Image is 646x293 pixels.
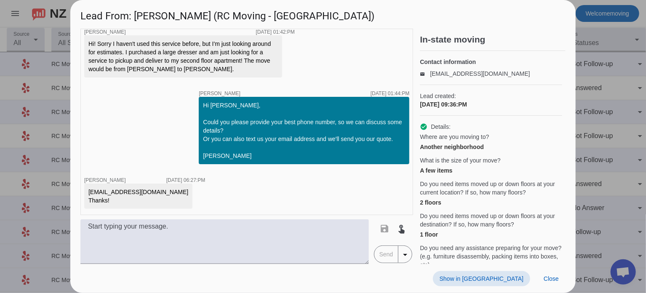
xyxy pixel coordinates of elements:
[431,123,451,131] span: Details:
[400,250,410,260] mat-icon: arrow_drop_down
[420,212,562,229] span: Do you need items moved up or down floors at your destination? If so, how many floors?
[440,275,523,282] span: Show in [GEOGRAPHIC_DATA]
[256,29,295,35] div: [DATE] 01:42:PM
[420,166,562,175] div: A few items
[420,143,562,151] div: Another neighborhood
[420,198,562,207] div: 2 floors
[537,271,566,286] button: Close
[420,100,562,109] div: [DATE] 09:36:PM
[420,123,427,131] mat-icon: check_circle
[88,188,188,205] div: [EMAIL_ADDRESS][DOMAIN_NAME] Thanks!
[420,58,562,66] h4: Contact information
[166,178,205,183] div: [DATE] 06:27:PM
[433,271,530,286] button: Show in [GEOGRAPHIC_DATA]
[203,101,405,160] div: Hi [PERSON_NAME], Could you please provide your best phone number, so we can discuss some details...
[84,29,126,35] span: [PERSON_NAME]
[420,133,489,141] span: Where are you moving to?
[397,224,407,234] mat-icon: touch_app
[430,70,530,77] a: [EMAIL_ADDRESS][DOMAIN_NAME]
[420,35,566,44] h2: In-state moving
[544,275,559,282] span: Close
[420,180,562,197] span: Do you need items moved up or down floors at your current location? If so, how many floors?
[420,230,562,239] div: 1 floor
[199,91,240,96] span: [PERSON_NAME]
[84,177,126,183] span: [PERSON_NAME]
[420,92,562,100] span: Lead created:
[371,91,409,96] div: [DATE] 01:44:PM
[420,156,500,165] span: What is the size of your move?
[420,72,430,76] mat-icon: email
[420,244,562,269] span: Do you need any assistance preparing for your move? (e.g. furniture disassembly, packing items in...
[88,40,278,73] div: Hi! Sorry I haven't used this service before, but I'm just looking around for estimates. I purcha...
